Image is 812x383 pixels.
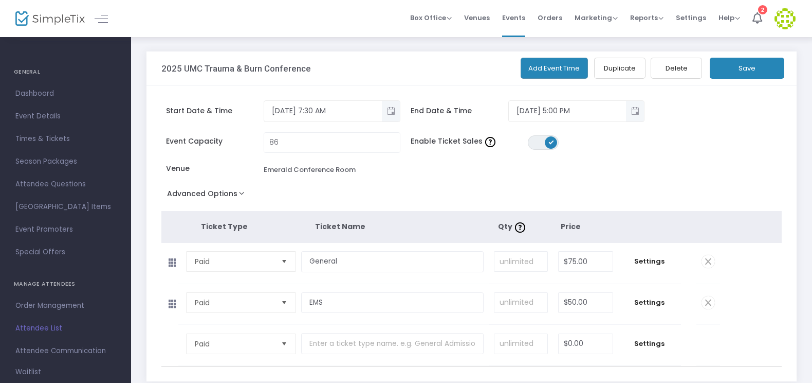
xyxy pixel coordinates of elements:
[548,140,553,145] span: ON
[264,165,356,175] div: Emerald Conference Room
[559,252,613,271] input: Price
[15,87,116,100] span: Dashboard
[411,136,528,147] span: Enable Ticket Sales
[515,222,525,233] img: question-mark
[494,293,548,312] input: unlimited
[277,334,291,354] button: Select
[15,367,41,377] span: Waitlist
[718,13,740,23] span: Help
[15,155,116,168] span: Season Packages
[301,251,483,272] input: Enter a ticket type name. e.g. General Admission
[651,58,702,79] button: Delete
[15,200,116,214] span: [GEOGRAPHIC_DATA] Items
[161,186,254,205] button: Advanced Options
[195,298,273,308] span: Paid
[758,5,767,14] div: 2
[166,136,264,147] span: Event Capacity
[166,106,264,116] span: Start Date & Time
[538,5,562,31] span: Orders
[559,334,613,354] input: Price
[15,344,116,358] span: Attendee Communication
[15,299,116,312] span: Order Management
[521,58,588,79] button: Add Event Time
[315,221,365,232] span: Ticket Name
[575,13,618,23] span: Marketing
[14,62,117,82] h4: GENERAL
[676,5,706,31] span: Settings
[301,333,483,354] input: Enter a ticket type name. e.g. General Admission
[594,58,645,79] button: Duplicate
[382,101,400,121] button: Toggle popup
[494,334,548,354] input: unlimited
[301,292,483,314] input: Enter a ticket type name. e.g. General Admission
[485,137,495,147] img: question-mark
[195,256,273,267] span: Paid
[561,221,581,232] span: Price
[166,163,264,174] span: Venue
[494,252,548,271] input: unlimited
[464,5,490,31] span: Venues
[195,339,273,349] span: Paid
[410,13,452,23] span: Box Office
[509,102,626,119] input: Select date & time
[626,101,644,121] button: Toggle popup
[15,223,116,236] span: Event Promoters
[498,221,528,232] span: Qty
[277,252,291,271] button: Select
[623,256,675,267] span: Settings
[14,274,117,294] h4: MANAGE ATTENDEES
[15,246,116,259] span: Special Offers
[559,293,613,312] input: Price
[277,293,291,312] button: Select
[15,322,116,335] span: Attendee List
[411,106,508,116] span: End Date & Time
[161,63,311,74] h3: 2025 UMC Trauma & Burn Conference
[623,298,675,308] span: Settings
[502,5,525,31] span: Events
[201,221,248,232] span: Ticket Type
[264,102,382,119] input: Select date & time
[15,110,116,123] span: Event Details
[710,58,784,79] button: Save
[623,339,675,349] span: Settings
[15,132,116,146] span: Times & Tickets
[630,13,663,23] span: Reports
[15,178,116,191] span: Attendee Questions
